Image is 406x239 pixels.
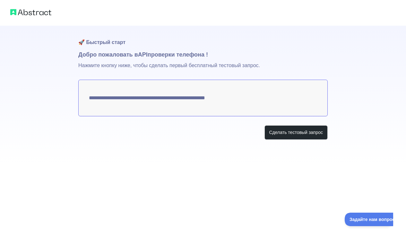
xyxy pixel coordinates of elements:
font: Задайте нам вопрос [5,4,50,9]
button: Сделать тестовый запрос [264,125,328,140]
font: API [138,51,148,58]
font: Сделать тестовый запрос [269,130,323,135]
iframe: Переключить поддержку клиентов [345,213,393,226]
font: проверки телефона ! [148,51,208,58]
font: Нажмите кнопку ниже, чтобы сделать первый бесплатный тестовый запрос. [78,63,260,68]
img: Абстрактный логотип [10,8,51,17]
font: Добро пожаловать в [78,51,138,58]
font: 🚀 Быстрый старт [78,40,125,45]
